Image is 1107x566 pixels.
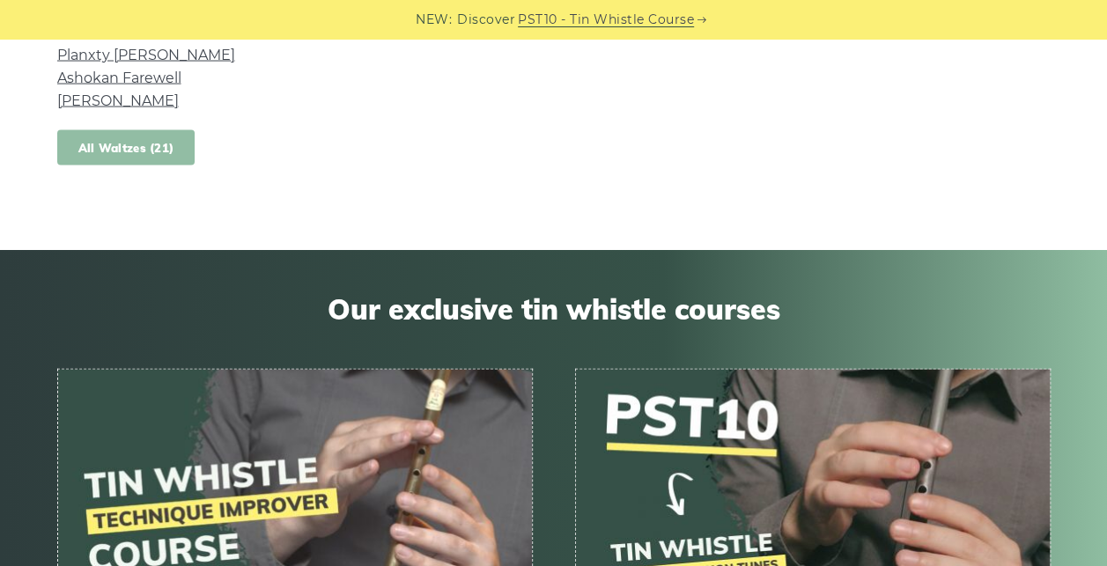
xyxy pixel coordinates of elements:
span: NEW: [416,10,452,30]
a: [PERSON_NAME] [57,92,179,109]
a: Ashokan Farewell [57,70,181,86]
a: Planxty [PERSON_NAME] [57,47,235,63]
a: Si­ Bheag Si­ Mhor [57,24,176,40]
span: Discover [457,10,515,30]
a: All Waltzes (21) [57,130,196,166]
a: PST10 - Tin Whistle Course [518,10,694,30]
span: Our exclusive tin whistle courses [57,292,1051,326]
